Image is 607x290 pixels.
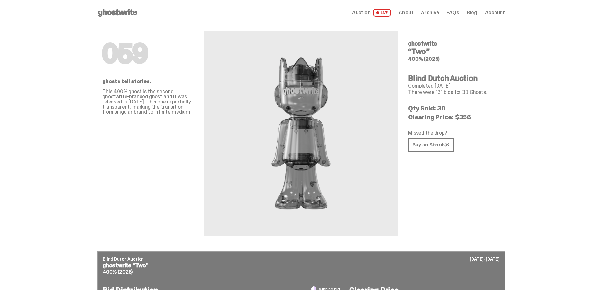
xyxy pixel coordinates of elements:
[408,56,440,62] span: 400% (2025)
[421,10,439,15] a: Archive
[408,74,500,82] h4: Blind Dutch Auction
[408,83,500,88] p: Completed [DATE]
[231,46,371,221] img: ghostwrite&ldquo;Two&rdquo;
[408,114,500,120] p: Clearing Price: $356
[102,89,194,115] p: This 400% ghost is the second ghostwrite-branded ghost and it was released in [DATE]. This one is...
[352,9,391,17] a: Auction LIVE
[102,79,194,84] p: ghosts tell stories.
[485,10,505,15] a: Account
[373,9,391,17] span: LIVE
[408,40,437,47] span: ghostwrite
[103,257,500,261] p: Blind Dutch Auction
[467,10,477,15] a: Blog
[103,269,133,275] span: 400% (2025)
[352,10,371,15] span: Auction
[408,105,500,111] p: Qty Sold: 30
[408,90,500,95] p: There were 131 bids for 30 Ghosts.
[408,131,500,136] p: Missed the drop?
[408,48,500,55] h4: “Two”
[399,10,413,15] a: About
[103,263,500,268] p: ghostwrite “Two”
[446,10,459,15] a: FAQs
[470,257,500,261] p: [DATE]-[DATE]
[102,41,194,66] h1: 059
